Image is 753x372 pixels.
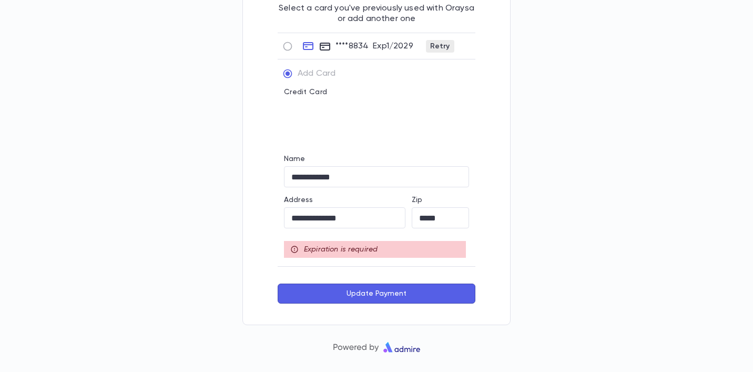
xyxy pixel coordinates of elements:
label: Zip [412,196,422,204]
label: Name [284,155,306,163]
p: Add Card [298,68,335,79]
p: Expiration is required [304,244,378,255]
label: Address [284,196,313,204]
button: Update Payment [278,284,475,304]
span: Retry [426,42,454,51]
p: Exp 1 / 2029 [373,41,413,52]
p: Credit Card [284,88,469,96]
